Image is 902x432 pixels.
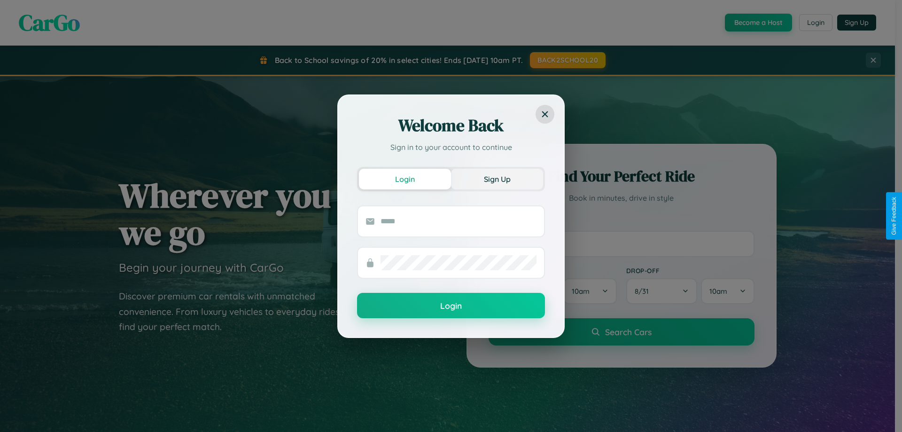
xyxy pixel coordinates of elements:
[357,293,545,318] button: Login
[891,197,897,235] div: Give Feedback
[357,141,545,153] p: Sign in to your account to continue
[359,169,451,189] button: Login
[357,114,545,137] h2: Welcome Back
[451,169,543,189] button: Sign Up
